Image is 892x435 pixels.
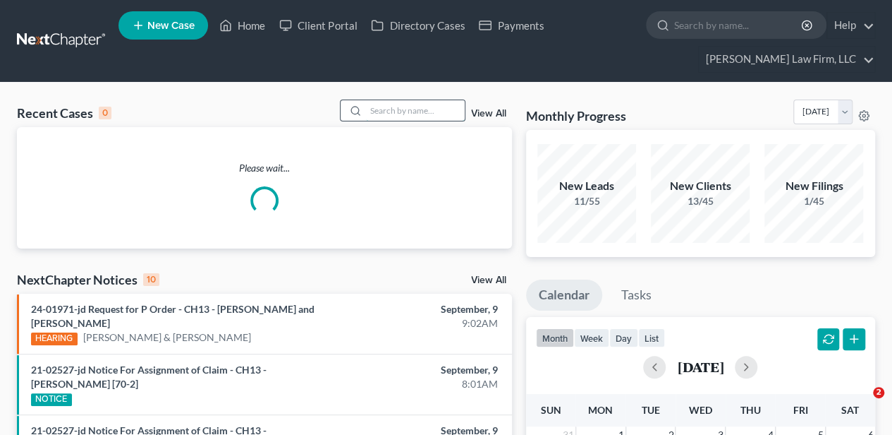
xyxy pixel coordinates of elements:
a: Tasks [609,280,664,311]
a: View All [471,275,506,285]
p: Please wait... [17,161,512,175]
input: Search by name... [674,12,803,38]
a: [PERSON_NAME] & [PERSON_NAME] [83,330,251,345]
div: HEARING [31,333,78,345]
a: 21-02527-jd Notice For Assignment of Claim - CH13 - [PERSON_NAME] [70-2] [31,364,267,390]
div: 1/45 [764,194,863,208]
a: Home [212,13,272,38]
div: 13/45 [651,194,750,208]
h2: [DATE] [677,359,723,374]
span: Sun [540,404,561,416]
a: Calendar [526,280,602,311]
span: Thu [740,404,761,416]
span: 2 [873,387,884,398]
div: NextChapter Notices [17,271,159,288]
input: Search by name... [366,100,465,121]
div: 11/55 [537,194,636,208]
span: Tue [641,404,659,416]
span: Sat [841,404,859,416]
a: [PERSON_NAME] Law Firm, LLC [699,47,874,72]
a: Payments [472,13,551,38]
div: Recent Cases [17,105,111,121]
div: New Clients [651,178,750,194]
button: day [609,328,638,347]
h3: Monthly Progress [526,107,626,124]
div: September, 9 [351,302,497,316]
iframe: Intercom live chat [844,387,878,421]
button: week [574,328,609,347]
span: Wed [689,404,712,416]
button: list [638,328,665,347]
div: 8:01AM [351,377,497,391]
a: Help [827,13,874,38]
div: 0 [99,107,111,119]
div: 10 [143,273,159,286]
span: Fri [793,404,807,416]
a: Directory Cases [364,13,472,38]
a: 24-01971-jd Request for P Order - CH13 - [PERSON_NAME] and [PERSON_NAME] [31,303,314,329]
div: NOTICE [31,393,72,406]
a: Client Portal [272,13,364,38]
button: month [536,328,574,347]
div: New Filings [764,178,863,194]
div: 9:02AM [351,316,497,330]
span: New Case [147,20,195,31]
a: View All [471,109,506,119]
div: New Leads [537,178,636,194]
span: Mon [588,404,613,416]
div: September, 9 [351,363,497,377]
